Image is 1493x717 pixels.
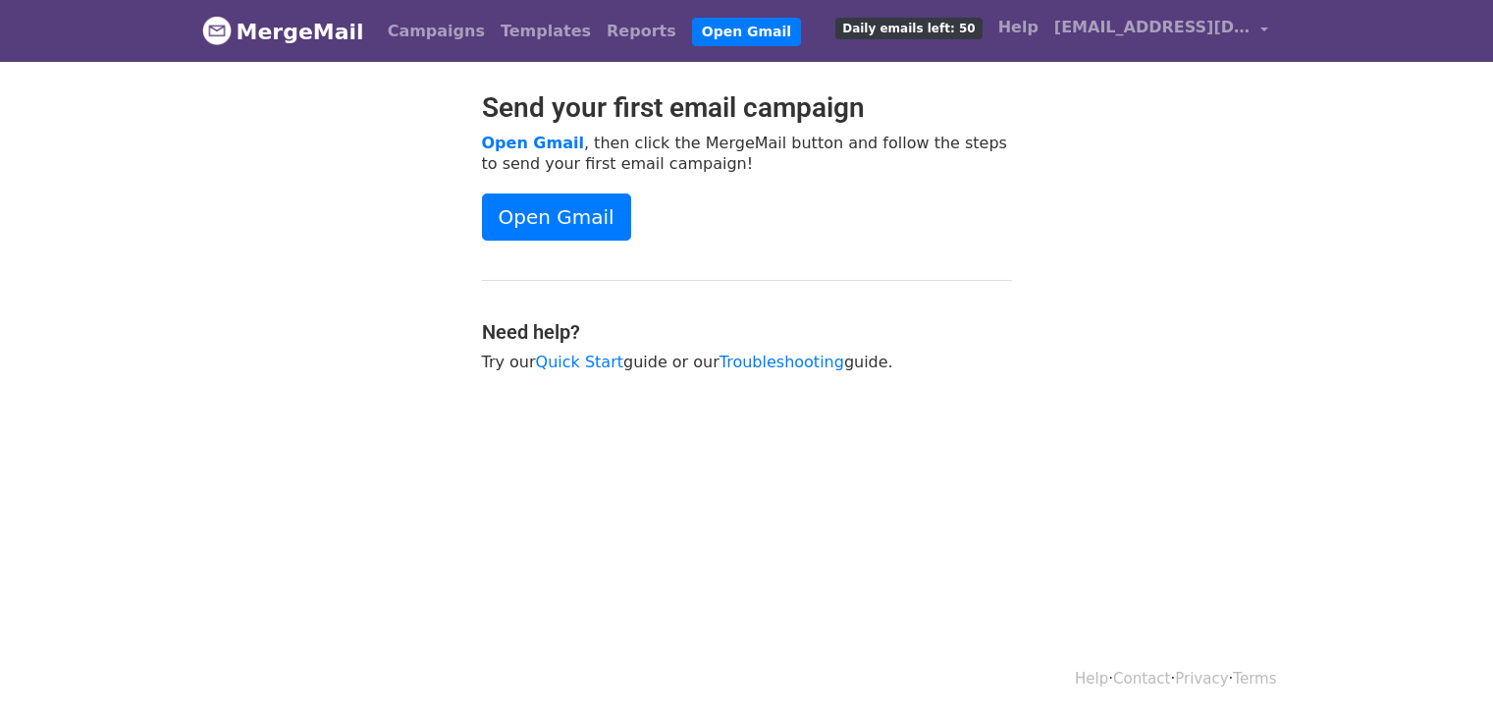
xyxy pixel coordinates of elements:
[482,352,1012,372] p: Try our guide or our guide.
[202,11,364,52] a: MergeMail
[1113,670,1170,688] a: Contact
[1233,670,1276,688] a: Terms
[1046,8,1276,54] a: [EMAIL_ADDRESS][DOMAIN_NAME]
[482,133,1012,174] p: , then click the MergeMail button and follow the steps to send your first email campaign!
[835,18,982,39] span: Daily emails left: 50
[1075,670,1108,688] a: Help
[720,353,844,371] a: Troubleshooting
[827,8,989,47] a: Daily emails left: 50
[482,193,631,241] a: Open Gmail
[493,12,599,51] a: Templates
[1175,670,1228,688] a: Privacy
[692,18,801,46] a: Open Gmail
[990,8,1046,47] a: Help
[380,12,493,51] a: Campaigns
[482,134,584,152] a: Open Gmail
[482,320,1012,344] h4: Need help?
[1054,16,1251,39] span: [EMAIL_ADDRESS][DOMAIN_NAME]
[599,12,684,51] a: Reports
[202,16,232,45] img: MergeMail logo
[536,353,623,371] a: Quick Start
[482,91,1012,125] h2: Send your first email campaign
